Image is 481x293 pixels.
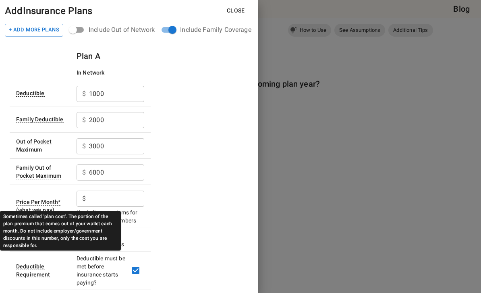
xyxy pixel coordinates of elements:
p: $ [82,168,86,177]
div: Sometimes called 'plan cost'. The portion of the plan premium that comes out of your wallet each ... [16,199,60,206]
td: (what you pay) [10,185,70,227]
h6: Add Insurance Plans [5,3,92,19]
button: Close [220,3,251,18]
div: Costs for services from providers who've agreed on prices with your insurance plan. There are oft... [77,69,105,76]
p: $ [82,115,86,125]
h6: Plan A [77,50,100,62]
div: position [161,22,257,37]
div: Include Out of Network [89,25,155,35]
div: position [70,22,161,37]
td: *including premiums for adding family members [70,185,151,227]
div: Deductible must be met before insurance starts paying? [77,254,127,287]
button: Add Plan to Comparison [5,24,63,37]
p: $ [82,89,86,99]
div: Amount of money you must individually pay from your pocket before the health plan starts to pay. ... [16,90,45,97]
div: This option will be 'Yes' for most plans. If your plan details say something to the effect of 'de... [16,263,50,278]
p: $ [82,194,86,204]
div: Sometimes called 'Out of Pocket Limit' or 'Annual Limit'. This is the maximum amount of money tha... [16,138,52,153]
div: Similar to deductible, but applies to your whole family. Once the total money spent by covered by... [16,116,64,123]
p: $ [82,141,86,151]
div: Similar to Out of Pocket Maximum, but applies to your whole family. This is the maximum amount of... [16,164,61,179]
div: Include Family Coverage [180,25,251,35]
